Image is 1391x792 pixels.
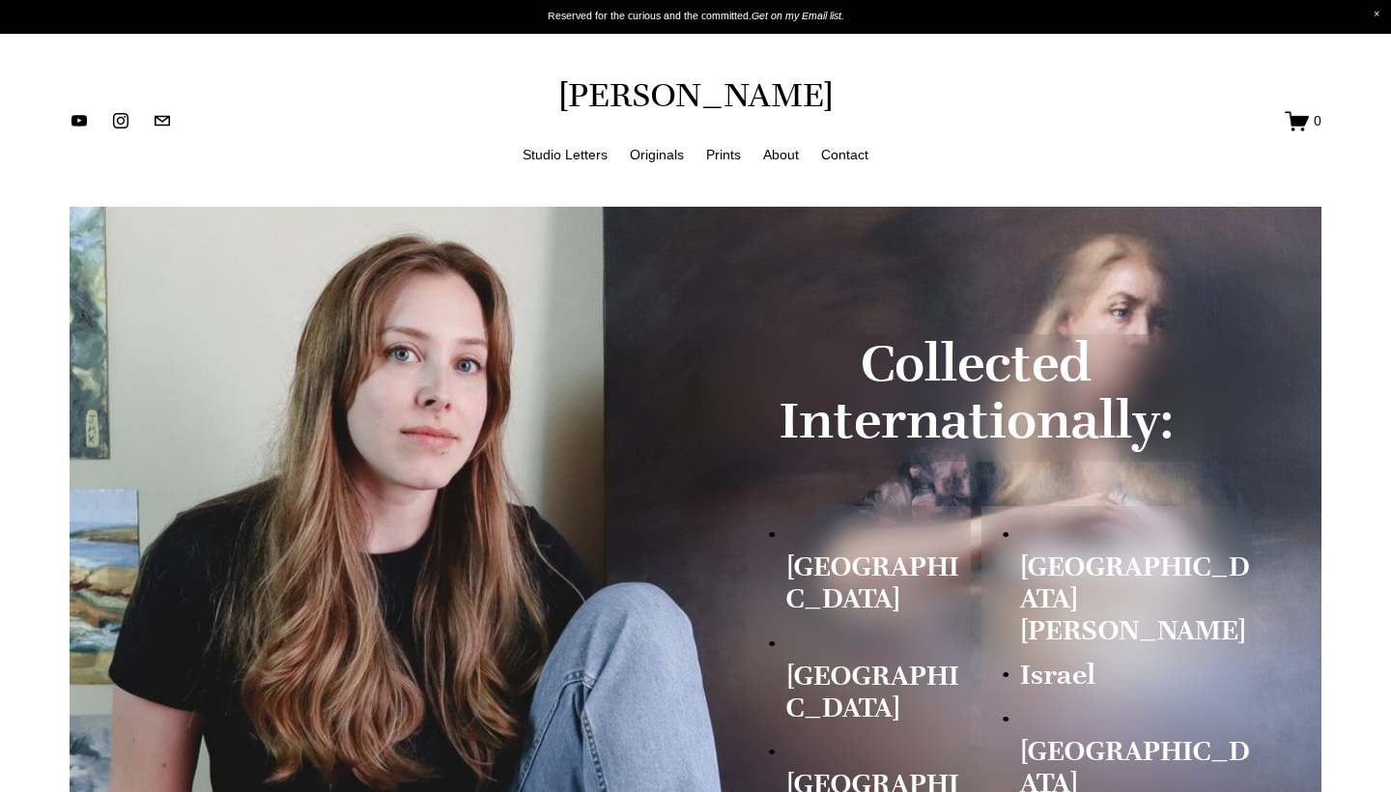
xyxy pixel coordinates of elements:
[786,658,959,724] strong: [GEOGRAPHIC_DATA]
[153,111,172,130] a: jennifermariekeller@gmail.com
[70,111,89,130] a: YouTube
[558,74,834,115] a: [PERSON_NAME]
[780,330,1174,452] strong: Collected Internationally:
[630,142,684,166] a: Originals
[523,142,608,166] a: Studio Letters
[1285,109,1321,133] a: 0 items in cart
[821,142,868,166] a: Contact
[1314,112,1321,129] span: 0
[763,142,799,166] a: About
[706,142,741,166] a: Prints
[111,111,130,130] a: instagram-unauth
[1020,657,1095,692] strong: Israel
[786,549,959,615] strong: [GEOGRAPHIC_DATA]
[1020,549,1250,647] strong: [GEOGRAPHIC_DATA][PERSON_NAME]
